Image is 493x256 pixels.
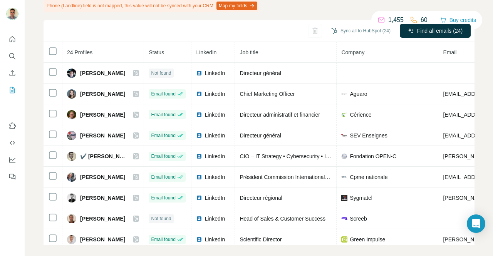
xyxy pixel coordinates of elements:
[196,216,202,222] img: LinkedIn logo
[341,236,347,243] img: company-logo
[67,152,76,161] img: Avatar
[151,132,175,139] span: Email found
[350,152,396,160] span: Fondation OPEN-C
[326,25,396,37] button: Sync all to HubSpot (24)
[240,153,349,159] span: CIO – IT Strategy • Cybersecurity • Innovation
[6,83,18,97] button: My lists
[196,153,202,159] img: LinkedIn logo
[240,174,345,180] span: Président Commission Internationale CPME
[350,173,387,181] span: Cpme nationale
[341,216,347,222] img: company-logo
[205,90,225,98] span: LinkedIn
[205,152,225,160] span: LinkedIn
[196,132,202,139] img: LinkedIn logo
[6,153,18,167] button: Dashboard
[240,216,325,222] span: Head of Sales & Customer Success
[80,69,125,77] span: [PERSON_NAME]
[151,174,175,181] span: Email found
[341,174,347,180] img: company-logo
[341,132,347,139] img: company-logo
[205,215,225,223] span: LinkedIn
[151,153,175,160] span: Email found
[205,194,225,202] span: LinkedIn
[196,70,202,76] img: LinkedIn logo
[80,194,125,202] span: [PERSON_NAME]
[240,112,320,118] span: Directeur administratif et financier
[151,90,175,97] span: Email found
[417,27,463,35] span: Find all emails (24)
[467,214,485,233] div: Open Intercom Messenger
[341,153,347,159] img: company-logo
[205,69,225,77] span: LinkedIn
[240,132,281,139] span: Directeur général
[388,15,404,25] p: 1,455
[240,70,281,76] span: Directeur général
[151,111,175,118] span: Email found
[80,90,125,98] span: [PERSON_NAME]
[400,24,471,38] button: Find all emails (24)
[67,235,76,244] img: Avatar
[6,32,18,46] button: Quick start
[6,119,18,133] button: Use Surfe on LinkedIn
[151,236,175,243] span: Email found
[151,215,171,222] span: Not found
[80,111,125,119] span: [PERSON_NAME]
[80,173,125,181] span: [PERSON_NAME]
[205,173,225,181] span: LinkedIn
[67,193,76,202] img: Avatar
[151,70,171,77] span: Not found
[6,170,18,184] button: Feedback
[341,112,347,118] img: company-logo
[67,89,76,99] img: Avatar
[205,132,225,139] span: LinkedIn
[196,195,202,201] img: LinkedIn logo
[350,215,367,223] span: Screeb
[205,111,225,119] span: LinkedIn
[421,15,428,25] p: 60
[240,49,258,55] span: Job title
[196,174,202,180] img: LinkedIn logo
[6,136,18,150] button: Use Surfe API
[80,132,125,139] span: [PERSON_NAME]
[341,91,347,97] img: company-logo
[216,2,257,10] button: Map my fields
[67,172,76,182] img: Avatar
[196,112,202,118] img: LinkedIn logo
[67,110,76,119] img: Avatar
[151,194,175,201] span: Email found
[67,69,76,78] img: Avatar
[67,214,76,223] img: Avatar
[350,90,367,98] span: Aguaro
[443,49,456,55] span: Email
[67,49,92,55] span: 24 Profiles
[80,236,125,243] span: [PERSON_NAME]
[196,49,216,55] span: LinkedIn
[67,131,76,140] img: Avatar
[240,195,282,201] span: Directeur régional
[350,111,371,119] span: Cérience
[341,195,347,201] img: company-logo
[6,8,18,20] img: Avatar
[6,66,18,80] button: Enrich CSV
[240,236,282,243] span: Scientific Director
[350,194,372,202] span: Sygmatel
[350,236,385,243] span: Green Impulse
[196,236,202,243] img: LinkedIn logo
[205,236,225,243] span: LinkedIn
[149,49,164,55] span: Status
[350,132,387,139] span: SEV Enseignes
[80,152,125,160] span: ✔️ [PERSON_NAME]
[6,49,18,63] button: Search
[240,91,295,97] span: Chief Marketing Officer
[341,49,364,55] span: Company
[196,91,202,97] img: LinkedIn logo
[80,215,125,223] span: [PERSON_NAME]
[440,15,476,25] button: Buy credits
